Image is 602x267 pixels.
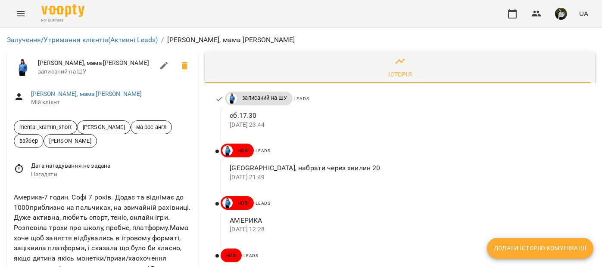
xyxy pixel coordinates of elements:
[388,69,412,80] div: Історія
[31,90,142,97] a: [PERSON_NAME], мама [PERSON_NAME]
[168,35,295,45] p: [PERSON_NAME], мама [PERSON_NAME]
[161,35,164,45] li: /
[230,163,581,173] p: [GEOGRAPHIC_DATA], набрати через хвилин 20
[38,68,154,76] span: записаний на ШУ
[78,123,130,131] span: [PERSON_NAME]
[256,148,271,153] span: Leads
[555,8,567,20] img: 6b662c501955233907b073253d93c30f.jpg
[256,201,271,206] span: Leads
[230,121,581,129] p: [DATE] 23:44
[131,123,172,131] span: ма рос англ
[41,4,84,17] img: Voopty Logo
[230,225,581,234] p: [DATE] 12:28
[14,137,43,145] span: вайбер
[487,238,593,258] button: Додати історію комунікації
[243,253,259,258] span: Leads
[44,137,97,145] span: [PERSON_NAME]
[230,173,581,182] p: [DATE] 21:49
[221,252,242,259] span: нові
[221,198,233,208] a: Дащенко Аня
[227,93,237,104] img: Дащенко Аня
[7,36,158,44] a: Залучення/Утримання клієнтів(Активні Leads)
[294,96,309,101] span: Leads
[222,198,233,208] img: Дащенко Аня
[579,9,588,18] span: UA
[31,170,192,179] span: Нагадати
[576,6,592,21] button: UA
[10,3,31,24] button: Menu
[38,59,154,68] span: [PERSON_NAME], мама [PERSON_NAME]
[494,243,586,253] span: Додати історію комунікації
[14,123,77,131] span: mental_kramin_short
[221,145,233,156] a: Дащенко Аня
[230,215,581,226] p: АМЕРИКА
[7,35,595,45] nav: breadcrumb
[31,98,192,107] span: Мій клієнт
[225,93,237,104] a: Дащенко Аня
[233,199,254,207] span: нові
[222,145,233,156] img: Дащенко Аня
[14,59,31,76] img: Дащенко Аня
[230,110,581,121] p: сб.17.30
[237,94,292,102] span: записаний на ШУ
[31,162,192,170] span: Дата нагадування не задана
[41,18,84,23] span: For Business
[233,147,254,154] span: нові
